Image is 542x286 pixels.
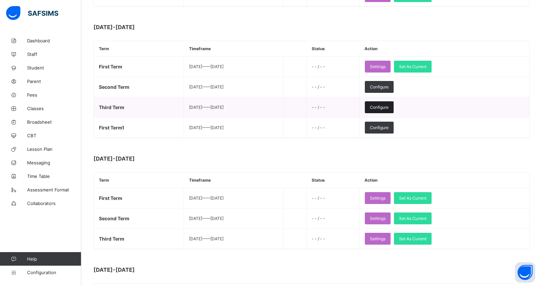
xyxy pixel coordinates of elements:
span: Fees [27,92,81,98]
span: Help [27,256,81,262]
span: Messaging [27,160,81,165]
th: Term [94,41,184,57]
span: [DATE]-[DATE] [93,24,229,30]
th: Timeframe [184,41,283,57]
span: Collaborators [27,201,81,206]
span: [DATE] —— [DATE] [189,125,224,130]
span: Set As Current [399,64,426,69]
span: - - / - - [312,105,325,110]
span: Settings [370,216,385,221]
span: [DATE] —— [DATE] [189,196,224,201]
span: Configure [370,84,389,89]
th: Term [94,172,184,188]
span: Assessment Format [27,187,81,192]
span: CBT [27,133,81,138]
span: [DATE] —— [DATE] [189,84,224,89]
th: Action [359,172,529,188]
th: Status [307,41,360,57]
span: First Term1 [99,125,124,130]
span: - - / - - [312,125,325,130]
th: Timeframe [184,172,283,188]
span: [DATE] —— [DATE] [189,64,224,69]
span: Configure [370,125,389,130]
span: First Term [99,195,122,201]
span: Classes [27,106,81,111]
img: safsims [6,6,58,20]
span: Broadsheet [27,119,81,125]
span: Third Term [99,236,124,242]
span: [DATE] —— [DATE] [189,216,224,221]
span: Dashboard [27,38,81,43]
span: First Term [99,64,122,69]
th: Action [359,41,529,57]
span: [DATE] —— [DATE] [189,236,224,241]
span: Configure [370,105,389,110]
th: Status [307,172,360,188]
span: Settings [370,236,385,241]
span: Third Term [99,104,124,110]
span: Time Table [27,173,81,179]
span: - - / - - [312,84,325,89]
span: Set As Current [399,236,426,241]
span: - - / - - [312,216,325,221]
span: Lesson Plan [27,146,81,152]
span: Second Term [99,216,129,221]
span: Set As Current [399,196,426,201]
span: Set As Current [399,216,426,221]
span: Second Term [99,84,129,90]
span: Student [27,65,81,70]
span: Settings [370,64,385,69]
span: Settings [370,196,385,201]
span: [DATE] —— [DATE] [189,105,224,110]
span: [DATE]-[DATE] [93,155,229,162]
span: - - / - - [312,196,325,201]
span: - - / - - [312,236,325,241]
button: Open asap [515,262,535,283]
span: Staff [27,52,81,57]
span: - - / - - [312,64,325,69]
span: Parent [27,79,81,84]
span: [DATE]-[DATE] [93,266,229,273]
span: Configuration [27,270,81,275]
